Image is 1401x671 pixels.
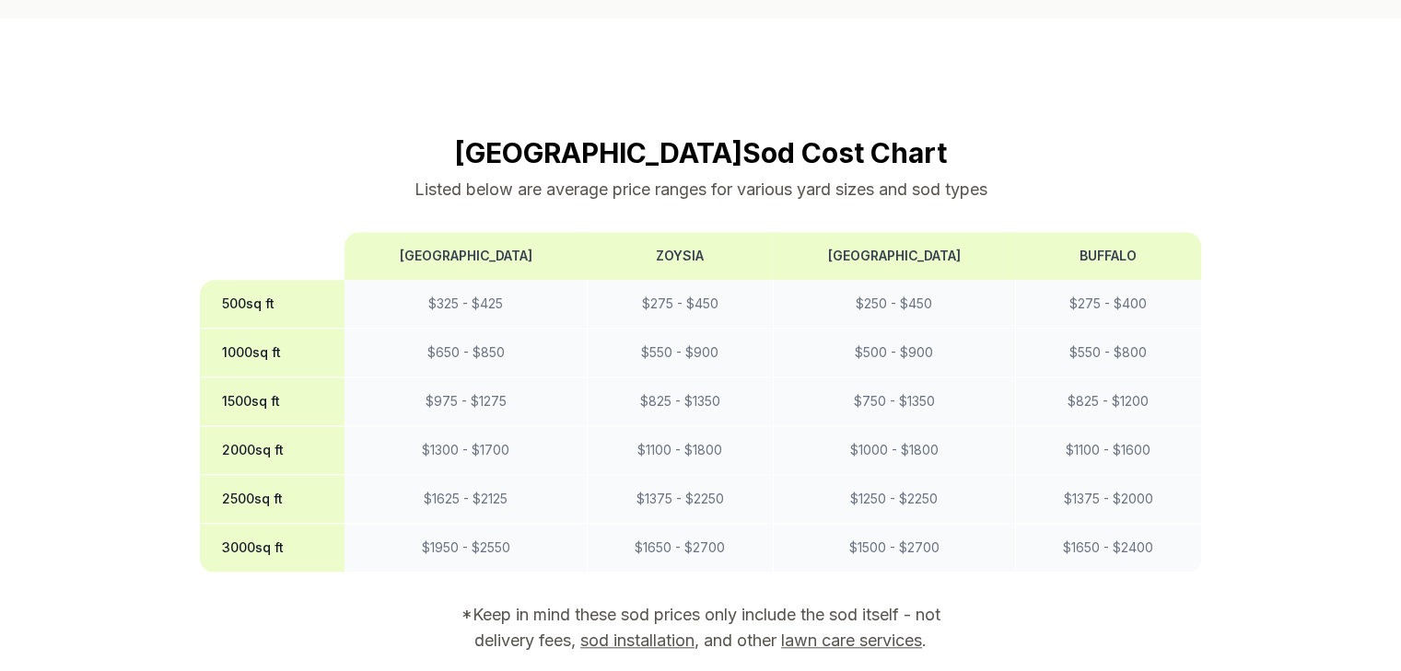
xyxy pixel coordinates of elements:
p: Listed below are average price ranges for various yard sizes and sod types [200,177,1202,202]
td: $ 825 - $ 1200 [1015,377,1201,426]
td: $ 1650 - $ 2400 [1015,524,1201,573]
th: [GEOGRAPHIC_DATA] [773,232,1015,280]
th: 1500 sq ft [200,377,345,426]
td: $ 1950 - $ 2550 [344,524,587,573]
td: $ 750 - $ 1350 [773,377,1015,426]
th: 500 sq ft [200,280,345,329]
th: Zoysia [588,232,774,280]
a: sod installation [580,631,695,650]
td: $ 1650 - $ 2700 [588,524,774,573]
td: $ 275 - $ 400 [1015,280,1201,329]
td: $ 1100 - $ 1600 [1015,426,1201,475]
td: $ 275 - $ 450 [588,280,774,329]
td: $ 1000 - $ 1800 [773,426,1015,475]
a: lawn care services [781,631,922,650]
th: 1000 sq ft [200,329,345,377]
th: [GEOGRAPHIC_DATA] [344,232,587,280]
td: $ 825 - $ 1350 [588,377,774,426]
p: *Keep in mind these sod prices only include the sod itself - not delivery fees, , and other . [436,602,966,654]
td: $ 550 - $ 800 [1015,329,1201,377]
td: $ 650 - $ 850 [344,329,587,377]
td: $ 1375 - $ 2000 [1015,475,1201,524]
th: Buffalo [1015,232,1201,280]
td: $ 1375 - $ 2250 [588,475,774,524]
th: 3000 sq ft [200,524,345,573]
td: $ 1250 - $ 2250 [773,475,1015,524]
td: $ 550 - $ 900 [588,329,774,377]
td: $ 325 - $ 425 [344,280,587,329]
td: $ 1100 - $ 1800 [588,426,774,475]
td: $ 250 - $ 450 [773,280,1015,329]
td: $ 1625 - $ 2125 [344,475,587,524]
td: $ 975 - $ 1275 [344,377,587,426]
td: $ 1300 - $ 1700 [344,426,587,475]
th: 2000 sq ft [200,426,345,475]
td: $ 500 - $ 900 [773,329,1015,377]
td: $ 1500 - $ 2700 [773,524,1015,573]
h2: [GEOGRAPHIC_DATA] Sod Cost Chart [200,136,1202,169]
th: 2500 sq ft [200,475,345,524]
